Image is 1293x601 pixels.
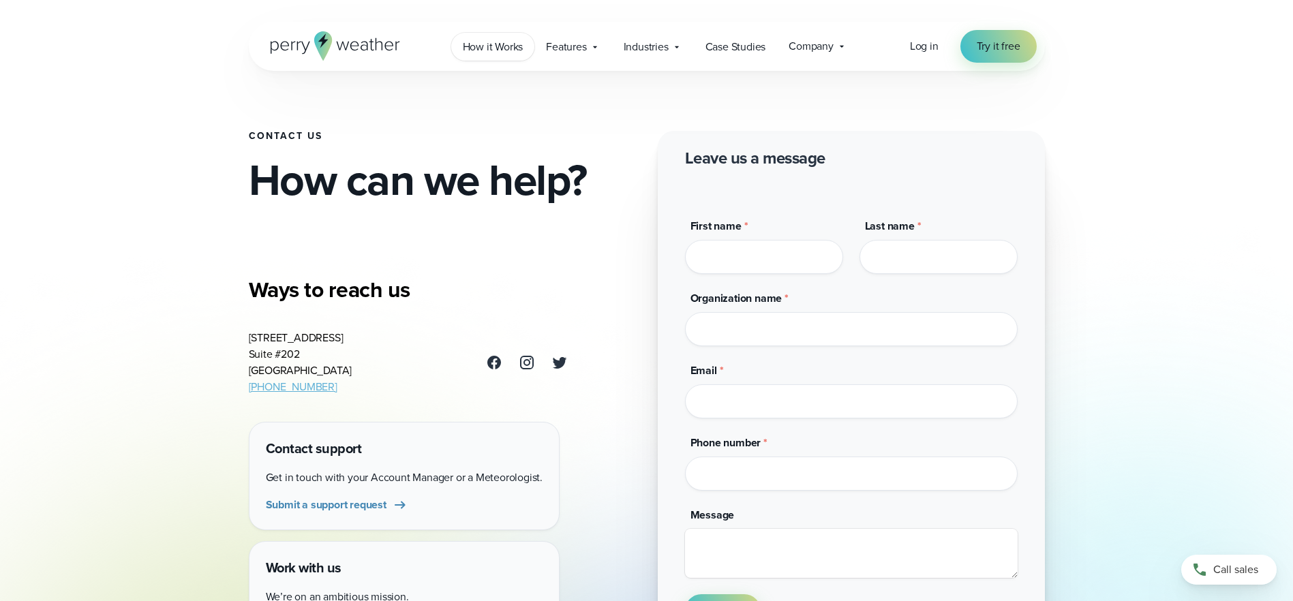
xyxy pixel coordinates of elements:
h2: How can we help? [249,158,636,202]
address: [STREET_ADDRESS] Suite #202 [GEOGRAPHIC_DATA] [249,330,352,395]
a: [PHONE_NUMBER] [249,379,337,395]
span: Submit a support request [266,497,386,513]
span: Email [690,363,717,378]
a: Case Studies [694,33,778,61]
span: Message [690,507,735,523]
span: Company [789,38,834,55]
span: Last name [865,218,915,234]
span: Organization name [690,290,782,306]
a: Call sales [1181,555,1277,585]
a: Submit a support request [266,497,408,513]
span: First name [690,218,742,234]
span: How it Works [463,39,523,55]
span: Features [546,39,586,55]
span: Try it free [977,38,1020,55]
h4: Work with us [266,558,543,578]
a: Try it free [960,30,1037,63]
h1: Contact Us [249,131,636,142]
span: Industries [624,39,669,55]
a: Log in [910,38,939,55]
span: Case Studies [705,39,766,55]
h4: Contact support [266,439,543,459]
span: Log in [910,38,939,54]
a: How it Works [451,33,535,61]
h2: Leave us a message [685,147,825,169]
span: Call sales [1213,561,1258,578]
p: Get in touch with your Account Manager or a Meteorologist. [266,469,543,486]
span: Phone number [690,435,761,450]
h3: Ways to reach us [249,276,568,303]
